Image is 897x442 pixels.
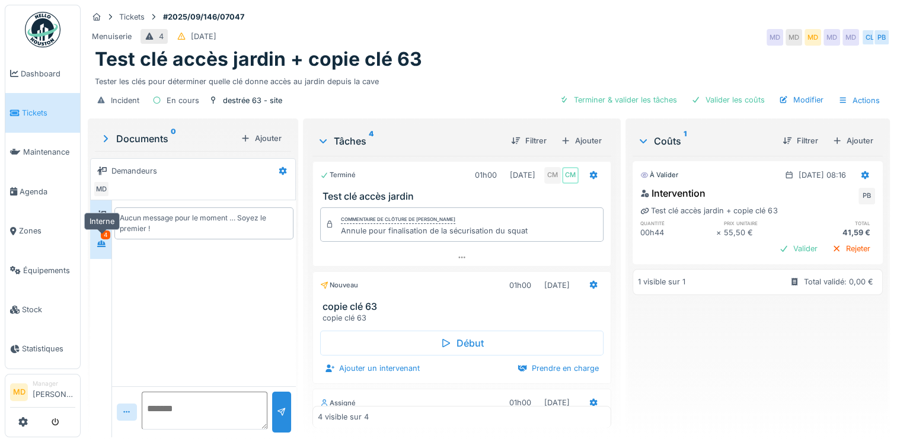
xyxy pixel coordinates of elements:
div: 00h44 [640,227,716,238]
strong: #2025/09/146/07047 [158,11,249,23]
div: 4 [101,230,110,239]
div: Filtrer [506,133,551,149]
div: [DATE] 08:16 [799,169,846,181]
div: Aucun message pour le moment … Soyez le premier ! [120,213,288,234]
div: Modifier [774,92,828,108]
div: MD [842,29,859,46]
div: × [716,227,724,238]
div: 4 [159,31,164,42]
sup: 1 [684,134,687,148]
h6: prix unitaire [724,219,800,227]
div: En cours [167,95,199,106]
div: Terminé [320,170,356,180]
div: Incident [111,95,139,106]
div: Intervention [640,186,706,200]
div: Total validé: 0,00 € [804,276,873,287]
div: Prendre en charge [513,360,604,376]
div: Tickets [119,11,145,23]
div: Assigné [320,398,356,408]
div: 01h00 [509,280,531,291]
div: Manager [33,379,75,388]
div: Commentaire de clôture de [PERSON_NAME] [341,216,455,224]
li: MD [10,383,28,401]
li: [PERSON_NAME] [33,379,75,405]
div: Coûts [637,134,773,148]
span: Tickets [22,107,75,118]
div: Actions [833,92,885,109]
div: MD [767,29,783,46]
div: MD [786,29,802,46]
span: Stock [22,304,75,315]
h6: total [799,219,875,227]
a: Maintenance [5,133,80,172]
span: Dashboard [21,68,75,79]
div: Annule pour finalisation de la sécurisation du squat [341,225,528,236]
a: Tickets [5,93,80,132]
div: Interne [84,213,120,230]
div: 1 visible sur 1 [638,276,685,287]
div: Filtrer [778,133,823,149]
span: Agenda [20,186,75,197]
div: 01h00 [509,397,531,408]
div: Ajouter [556,133,606,149]
div: Ajouter [828,133,878,149]
a: Agenda [5,172,80,211]
div: MD [823,29,840,46]
div: Demandeurs [111,165,157,177]
div: 41,59 € [799,227,875,238]
div: CM [562,167,579,184]
div: Nouveau [320,280,358,290]
a: Dashboard [5,54,80,93]
div: Menuiserie [92,31,132,42]
div: Début [320,331,604,355]
div: 01h00 [475,169,497,181]
div: Ajouter [236,130,286,146]
div: Ajouter un intervenant [320,360,424,376]
div: MD [93,181,110,197]
div: À valider [640,170,678,180]
div: Tâches [317,134,502,148]
div: 4 visible sur 4 [318,411,369,422]
span: Équipements [23,265,75,276]
div: [DATE] [510,169,535,181]
div: 55,50 € [724,227,800,238]
h1: Test clé accès jardin + copie clé 63 [95,48,422,71]
div: destrée 63 - site [223,95,282,106]
sup: 0 [171,132,176,146]
img: Badge_color-CXgf-gQk.svg [25,12,60,47]
div: Terminer & valider les tâches [555,92,682,108]
div: copie clé 63 [323,312,606,324]
a: Statistiques [5,329,80,369]
a: Stock [5,290,80,329]
a: Équipements [5,251,80,290]
div: [DATE] [544,397,570,408]
div: [DATE] [191,31,216,42]
a: Zones [5,212,80,251]
div: Valider [774,241,822,257]
div: Tester les clés pour déterminer quelle clé donne accès au jardin depuis la cave [95,71,883,87]
span: Zones [19,225,75,236]
div: CM [544,167,561,184]
div: Valider les coûts [687,92,770,108]
div: Documents [100,132,236,146]
span: Statistiques [22,343,75,354]
sup: 4 [369,134,374,148]
a: MD Manager[PERSON_NAME] [10,379,75,408]
div: PB [873,29,890,46]
div: Rejeter [827,241,875,257]
span: Maintenance [23,146,75,158]
h3: Test clé accès jardin [323,191,606,202]
h6: quantité [640,219,716,227]
h3: copie clé 63 [323,301,606,312]
div: CL [861,29,878,46]
div: [DATE] [544,280,570,291]
div: Test clé accès jardin + copie clé 63 [640,205,777,216]
div: PB [858,188,875,204]
div: MD [805,29,821,46]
